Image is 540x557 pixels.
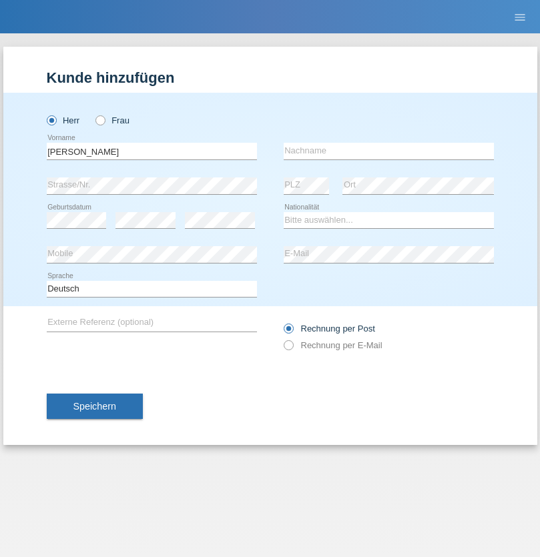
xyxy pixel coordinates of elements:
[73,401,116,412] span: Speichern
[95,115,104,124] input: Frau
[284,324,375,334] label: Rechnung per Post
[284,340,292,357] input: Rechnung per E-Mail
[284,340,382,350] label: Rechnung per E-Mail
[507,13,533,21] a: menu
[95,115,129,125] label: Frau
[47,69,494,86] h1: Kunde hinzufügen
[513,11,527,24] i: menu
[284,324,292,340] input: Rechnung per Post
[47,115,55,124] input: Herr
[47,115,80,125] label: Herr
[47,394,143,419] button: Speichern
